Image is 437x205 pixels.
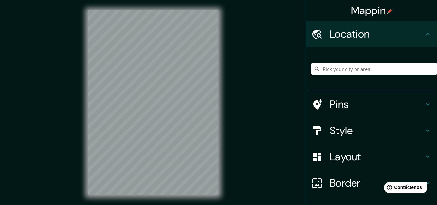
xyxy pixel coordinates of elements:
[330,28,424,41] h4: Location
[330,150,424,163] h4: Layout
[330,98,424,111] h4: Pins
[351,4,392,17] h4: Mappin
[88,10,218,195] canvas: Map
[306,117,437,144] div: Style
[306,21,437,47] div: Location
[330,176,424,190] h4: Border
[306,144,437,170] div: Layout
[311,63,437,75] input: Pick your city or area
[387,9,392,14] img: pin-icon.png
[306,91,437,117] div: Pins
[379,179,430,198] iframe: Lanzador de widgets de ayuda
[330,124,424,137] h4: Style
[306,170,437,196] div: Border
